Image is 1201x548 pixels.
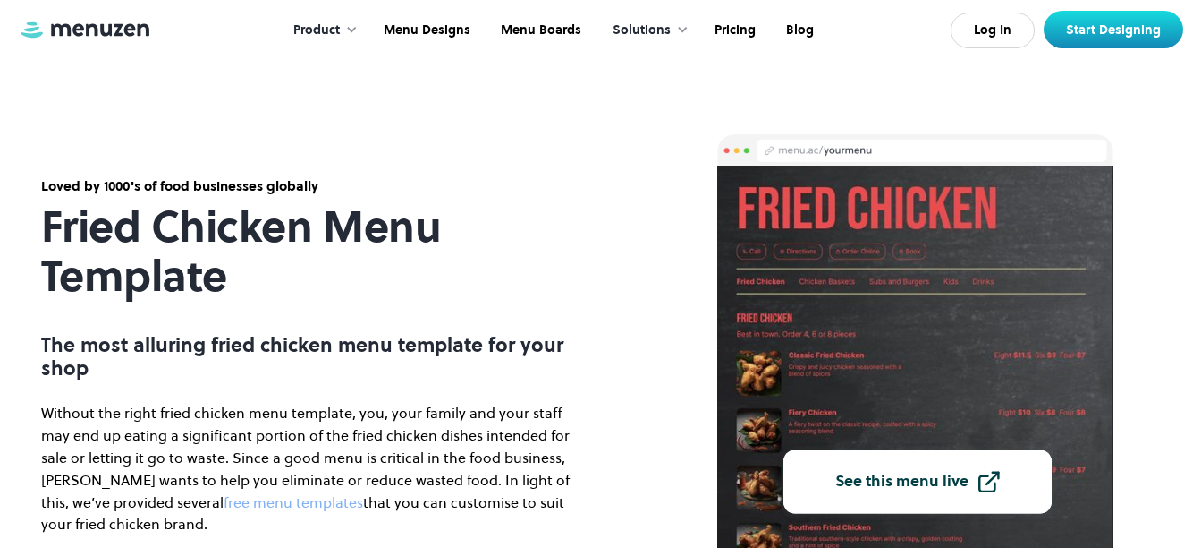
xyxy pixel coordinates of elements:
[951,13,1035,48] a: Log In
[224,492,363,512] a: free menu templates
[835,474,968,490] div: See this menu live
[293,21,340,40] div: Product
[275,3,367,58] div: Product
[769,3,827,58] a: Blog
[613,21,671,40] div: Solutions
[41,333,578,381] p: The most alluring fried chicken menu template for your shop
[595,3,698,58] div: Solutions
[783,450,1052,513] a: See this menu live
[367,3,484,58] a: Menu Designs
[41,176,578,196] div: Loved by 1000's of food businesses globally
[484,3,595,58] a: Menu Boards
[698,3,769,58] a: Pricing
[41,202,578,301] h1: Fried Chicken Menu Template
[41,402,578,535] p: Without the right fried chicken menu template, you, your family and your staff may end up eating ...
[1044,11,1183,48] a: Start Designing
